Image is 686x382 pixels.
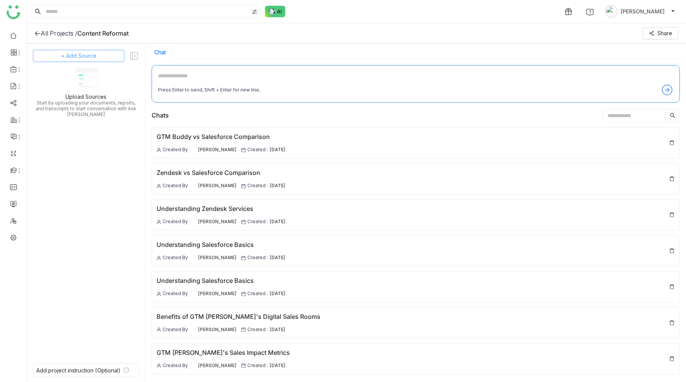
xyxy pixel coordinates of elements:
[33,100,139,117] div: Start by uploading your documents, reports, and transcripts to start conversation with Ask [PERSO...
[198,362,237,369] span: [PERSON_NAME]
[657,29,672,38] span: Share
[643,27,678,39] button: Share
[247,290,268,297] span: Created :
[77,29,129,37] div: Content Reformat
[163,218,188,225] span: Created By
[269,182,286,189] span: [DATE]
[36,367,121,374] div: Add project instruction (Optional)
[269,290,286,297] span: [DATE]
[157,240,286,250] div: Understanding Salesforce Basics
[163,290,188,297] span: Created By
[669,212,675,218] img: delete.svg
[198,146,237,153] span: [PERSON_NAME]
[163,326,188,333] span: Created By
[157,132,286,142] div: GTM Buddy vs Salesforce Comparison
[157,348,290,358] div: GTM [PERSON_NAME]'s Sales Impact Metrics
[604,5,677,18] button: [PERSON_NAME]
[247,218,268,225] span: Created :
[163,362,188,369] span: Created By
[65,93,106,100] div: Upload Sources
[247,362,268,369] span: Created :
[605,5,617,18] img: avatar
[163,254,188,261] span: Created By
[669,284,675,290] img: delete.svg
[247,146,268,153] span: Created :
[269,326,286,333] span: [DATE]
[247,254,268,261] span: Created :
[269,254,286,261] span: [DATE]
[41,29,77,37] div: All Projects /
[669,176,675,182] img: delete.svg
[252,9,258,15] img: search-type.svg
[621,7,665,16] span: [PERSON_NAME]
[157,168,286,178] div: Zendesk vs Salesforce Comparison
[152,111,169,120] div: Chats
[154,49,166,56] button: Chat
[198,182,237,189] span: [PERSON_NAME]
[669,248,675,254] img: delete.svg
[163,146,188,153] span: Created By
[586,8,594,16] img: help.svg
[33,50,124,62] button: + Add Source
[189,255,196,261] img: 67b6c2606f57434fb845f1f2
[7,5,20,19] img: logo
[189,219,196,225] img: 67b6c2606f57434fb845f1f2
[189,183,196,189] img: 67b6c2606f57434fb845f1f2
[157,312,320,322] div: Benefits of GTM [PERSON_NAME]'s Digital Sales Rooms
[158,87,261,94] div: Press Enter to send, Shift + Enter for new line..
[269,362,286,369] span: [DATE]
[198,254,237,261] span: [PERSON_NAME]
[163,182,188,189] span: Created By
[198,326,237,333] span: [PERSON_NAME]
[247,182,268,189] span: Created :
[247,326,268,333] span: Created :
[198,290,237,297] span: [PERSON_NAME]
[669,320,675,326] img: delete.svg
[198,218,237,225] span: [PERSON_NAME]
[189,291,196,297] img: 67b6c2606f57434fb845f1f2
[669,140,675,146] img: delete.svg
[265,6,286,17] img: ask-buddy-normal.svg
[157,276,286,286] div: Understanding Salesforce Basics
[189,147,196,153] img: 67b6c2606f57434fb845f1f2
[189,362,196,369] img: 67b6c2606f57434fb845f1f2
[189,326,196,333] img: 67b6c2606f57434fb845f1f2
[269,146,286,153] span: [DATE]
[157,204,286,214] div: Understanding Zendesk Services
[669,356,675,362] img: delete.svg
[61,52,96,60] span: + Add Source
[269,218,286,225] span: [DATE]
